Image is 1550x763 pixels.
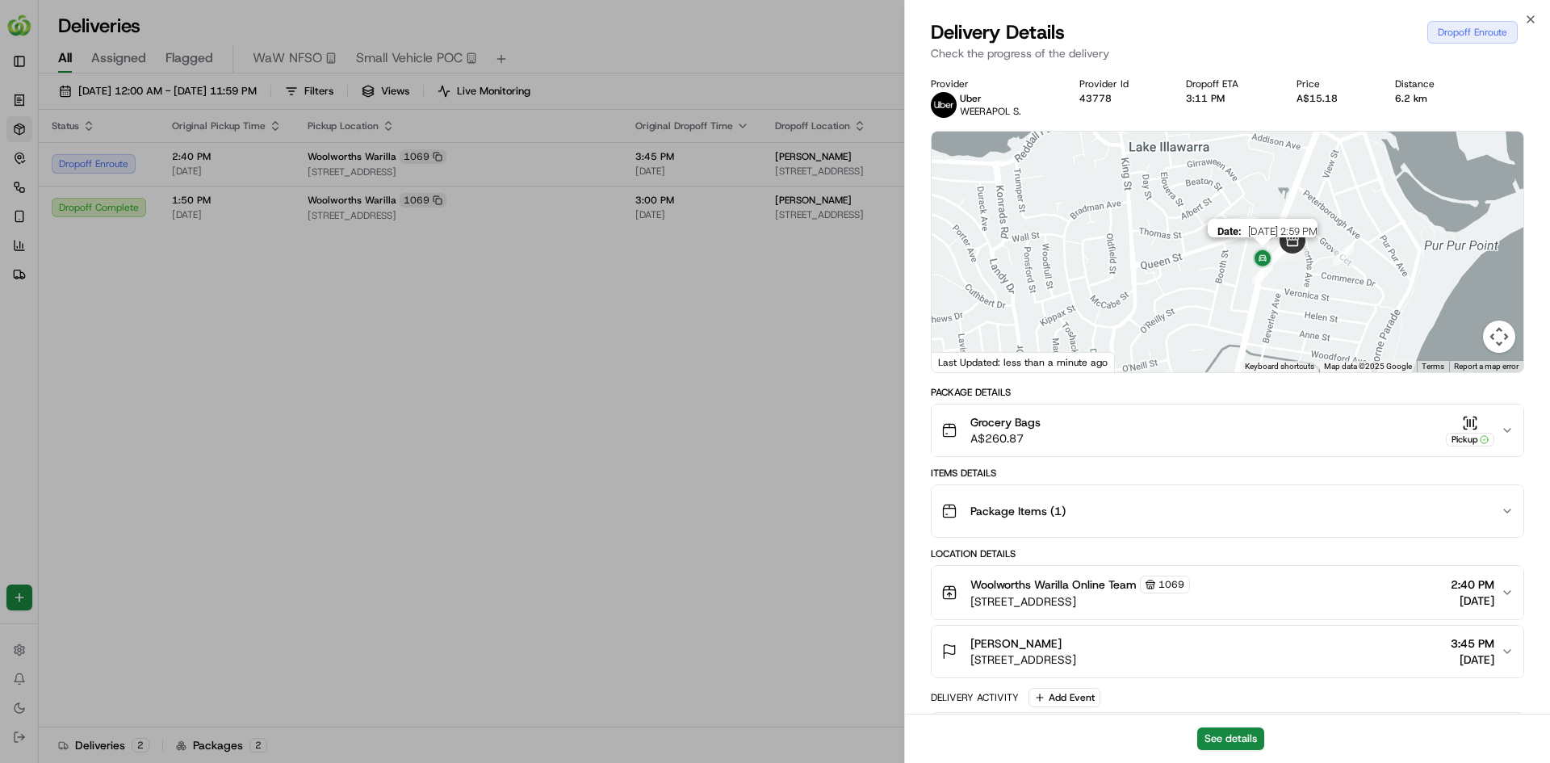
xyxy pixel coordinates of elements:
[1158,578,1184,591] span: 1069
[931,78,1054,90] div: Provider
[1079,78,1161,90] div: Provider Id
[932,405,1523,456] button: Grocery BagsA$260.87Pickup
[1186,78,1271,90] div: Dropoff ETA
[161,274,195,286] span: Pylon
[1395,92,1467,105] div: 6.2 km
[970,635,1062,652] span: [PERSON_NAME]
[16,65,294,90] p: Welcome 👋
[970,430,1041,446] span: A$260.87
[931,467,1524,480] div: Items Details
[1483,321,1515,353] button: Map camera controls
[16,154,45,183] img: 1736555255976-a54dd68f-1ca7-489b-9aae-adbdc363a1c4
[931,45,1524,61] p: Check the progress of the delivery
[274,159,294,178] button: Start new chat
[931,19,1065,45] span: Delivery Details
[931,691,1019,704] div: Delivery Activity
[970,414,1041,430] span: Grocery Bags
[1333,245,1354,266] div: 2
[55,154,265,170] div: Start new chat
[1446,415,1494,446] button: Pickup
[1451,593,1494,609] span: [DATE]
[1245,361,1314,372] button: Keyboard shortcuts
[55,170,204,183] div: We're available if you need us!
[1028,688,1100,707] button: Add Event
[1186,92,1271,105] div: 3:11 PM
[1248,225,1317,237] span: [DATE] 2:59 PM
[153,234,259,250] span: API Documentation
[931,92,957,118] img: uber-new-logo.jpeg
[1446,433,1494,446] div: Pickup
[114,273,195,286] a: Powered byPylon
[932,352,1115,372] div: Last Updated: less than a minute ago
[1422,362,1444,371] a: Terms (opens in new tab)
[1324,362,1412,371] span: Map data ©2025 Google
[1217,225,1242,237] span: Date :
[936,351,989,372] a: Open this area in Google Maps (opens a new window)
[932,485,1523,537] button: Package Items (1)
[1287,238,1308,259] div: 5
[932,566,1523,619] button: Woolworths Warilla Online Team1069[STREET_ADDRESS]2:40 PM[DATE]
[960,92,1021,105] p: Uber
[42,104,291,121] input: Got a question? Start typing here...
[970,503,1066,519] span: Package Items ( 1 )
[1252,263,1273,284] div: 10
[136,236,149,249] div: 💻
[1454,362,1519,371] a: Report a map error
[1451,652,1494,668] span: [DATE]
[1297,92,1370,105] div: A$15.18
[32,234,124,250] span: Knowledge Base
[1395,78,1467,90] div: Distance
[970,652,1076,668] span: [STREET_ADDRESS]
[970,576,1137,593] span: Woolworths Warilla Online Team
[1451,576,1494,593] span: 2:40 PM
[16,236,29,249] div: 📗
[16,16,48,48] img: Nash
[970,593,1190,610] span: [STREET_ADDRESS]
[130,228,266,257] a: 💻API Documentation
[931,386,1524,399] div: Package Details
[1297,78,1370,90] div: Price
[1451,635,1494,652] span: 3:45 PM
[1079,92,1112,105] button: 43778
[931,547,1524,560] div: Location Details
[960,105,1021,118] span: WEERAPOL S.
[932,626,1523,677] button: [PERSON_NAME][STREET_ADDRESS]3:45 PM[DATE]
[1197,727,1264,750] button: See details
[936,351,989,372] img: Google
[10,228,130,257] a: 📗Knowledge Base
